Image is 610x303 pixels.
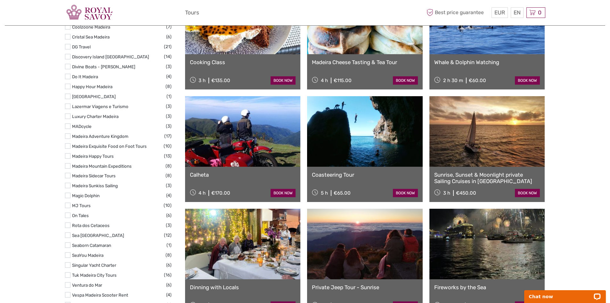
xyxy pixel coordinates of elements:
span: (8) [166,83,172,90]
a: Dinning with Locals [190,284,296,290]
span: (16) [164,271,172,279]
span: (14) [164,53,172,60]
span: (3) [166,63,172,70]
span: 2 h 30 m [443,78,463,83]
span: (3) [166,113,172,120]
a: book now [515,76,540,85]
a: Tours [185,8,199,17]
span: 4 h [321,78,328,83]
a: book now [271,76,296,85]
a: Madeira Cheese Tasting & Tea Tour [312,59,418,65]
span: (4) [166,291,172,299]
div: €65.00 [334,190,351,196]
a: [GEOGRAPHIC_DATA] [72,94,116,99]
a: Vespa Madeira Scooter Rent [72,292,128,298]
a: Magic Dolphin [72,193,100,198]
span: (10) [164,202,172,209]
span: 3 h [199,78,206,83]
a: Madeira Sunkiss Sailing [72,183,118,188]
a: Lazermar Viagens e Turismo [72,104,128,109]
div: €450.00 [456,190,476,196]
a: Ventura do Mar [72,282,102,288]
a: Coolzoone Madeira [72,24,110,29]
span: (4) [166,192,172,199]
a: Cooking Class [190,59,296,65]
span: (6) [166,212,172,219]
span: Best price guarantee [425,7,490,18]
a: Divine Boats - [PERSON_NAME] [72,64,135,69]
a: Whale & Dolphin Watching [434,59,540,65]
a: Do It Madeira [72,74,98,79]
iframe: LiveChat chat widget [520,283,610,303]
span: (3) [166,103,172,110]
a: Madeira Sidecar Tours [72,173,116,178]
span: (6) [166,33,172,40]
span: (17) [164,132,172,140]
a: Discovery Island [GEOGRAPHIC_DATA] [72,54,149,59]
span: (6) [166,261,172,269]
div: EN [511,7,524,18]
a: Happy Hour Madeira [72,84,112,89]
a: Private Jeep Tour - Sunrise [312,284,418,290]
a: book now [271,189,296,197]
span: 3 h [443,190,450,196]
a: Cristal Sea Madeira [72,34,110,39]
span: (7) [166,23,172,30]
span: (3) [166,182,172,189]
a: book now [515,189,540,197]
span: (6) [166,281,172,289]
span: (10) [164,142,172,150]
span: (1) [167,93,172,100]
span: (13) [164,152,172,160]
a: MADcycle [72,124,92,129]
a: Calheta [190,172,296,178]
span: 5 h [321,190,328,196]
a: Coasteering Tour [312,172,418,178]
a: Rota dos Cetaceos [72,223,110,228]
a: Luxury Charter Madeira [72,114,118,119]
a: book now [393,76,418,85]
span: EUR [494,9,505,16]
span: 0 [537,9,542,16]
a: Fireworks by the Sea [434,284,540,290]
span: (21) [164,43,172,50]
span: (4) [166,73,172,80]
a: Madeira Exquisite Food on Foot Tours [72,144,147,149]
div: €115.00 [334,78,352,83]
div: €135.00 [211,78,230,83]
span: (3) [166,222,172,229]
span: (8) [166,162,172,170]
img: 3280-12f42084-c20e-4d34-be88-46f68e1c0edb_logo_small.png [65,5,114,21]
a: On Tales [72,213,89,218]
div: €170.00 [211,190,230,196]
a: MJ Tours [72,203,91,208]
a: DG Travel [72,44,91,49]
a: Madeira Mountain Expeditions [72,164,132,169]
a: Sunrise, Sunset & Moonlight private Sailing Cruises in [GEOGRAPHIC_DATA] [434,172,540,185]
span: (1) [167,241,172,249]
a: Sea [GEOGRAPHIC_DATA] [72,233,124,238]
a: Madeira Adventure Kingdom [72,134,128,139]
span: (3) [166,122,172,130]
span: (8) [166,172,172,179]
a: book now [393,189,418,197]
a: SeaYou Madeira [72,253,103,258]
a: Madeira Happy Tours [72,154,114,159]
div: €60.00 [469,78,486,83]
a: Singular Yacht Charter [72,263,116,268]
a: Tuk Madeira City Tours [72,273,117,278]
span: (12) [164,231,172,239]
span: 4 h [199,190,206,196]
a: Seaborn Catamaran [72,243,111,248]
span: (8) [166,251,172,259]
